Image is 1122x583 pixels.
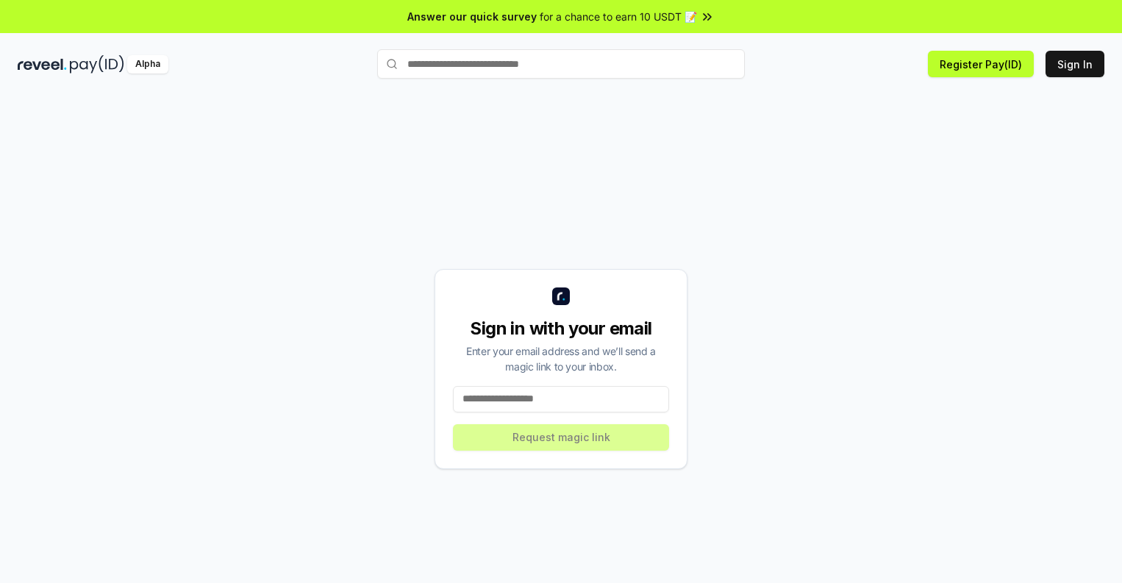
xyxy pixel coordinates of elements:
img: logo_small [552,287,570,305]
button: Sign In [1046,51,1104,77]
div: Sign in with your email [453,317,669,340]
div: Enter your email address and we’ll send a magic link to your inbox. [453,343,669,374]
img: pay_id [70,55,124,74]
span: Answer our quick survey [407,9,537,24]
img: reveel_dark [18,55,67,74]
div: Alpha [127,55,168,74]
button: Register Pay(ID) [928,51,1034,77]
span: for a chance to earn 10 USDT 📝 [540,9,697,24]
